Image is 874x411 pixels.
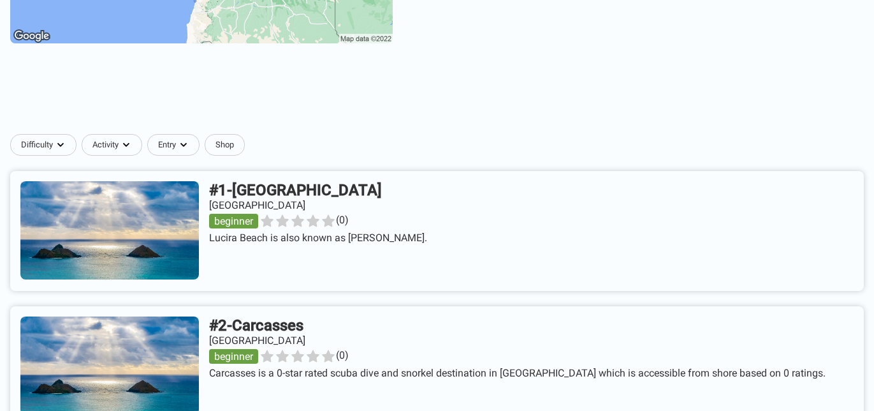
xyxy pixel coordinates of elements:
img: dropdown caret [121,140,131,150]
span: Activity [92,140,119,150]
span: Difficulty [21,140,53,150]
button: Activitydropdown caret [82,134,147,156]
img: dropdown caret [178,140,189,150]
button: Difficultydropdown caret [10,134,82,156]
img: dropdown caret [55,140,66,150]
iframe: Advertisement [128,66,747,124]
a: Shop [205,134,245,156]
button: Entrydropdown caret [147,134,205,156]
span: Entry [158,140,176,150]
